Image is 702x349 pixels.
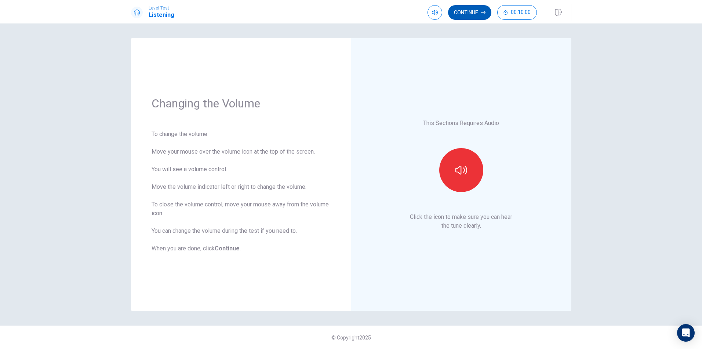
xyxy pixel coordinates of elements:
[152,96,331,111] h1: Changing the Volume
[423,119,499,128] p: This Sections Requires Audio
[149,5,174,11] span: Level Test
[448,5,491,20] button: Continue
[331,335,371,341] span: © Copyright 2025
[497,5,537,20] button: 00:10:00
[677,324,695,342] div: Open Intercom Messenger
[149,11,174,19] h1: Listening
[152,130,331,253] div: To change the volume: Move your mouse over the volume icon at the top of the screen. You will see...
[511,10,531,15] span: 00:10:00
[410,213,512,230] p: Click the icon to make sure you can hear the tune clearly.
[215,245,240,252] b: Continue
